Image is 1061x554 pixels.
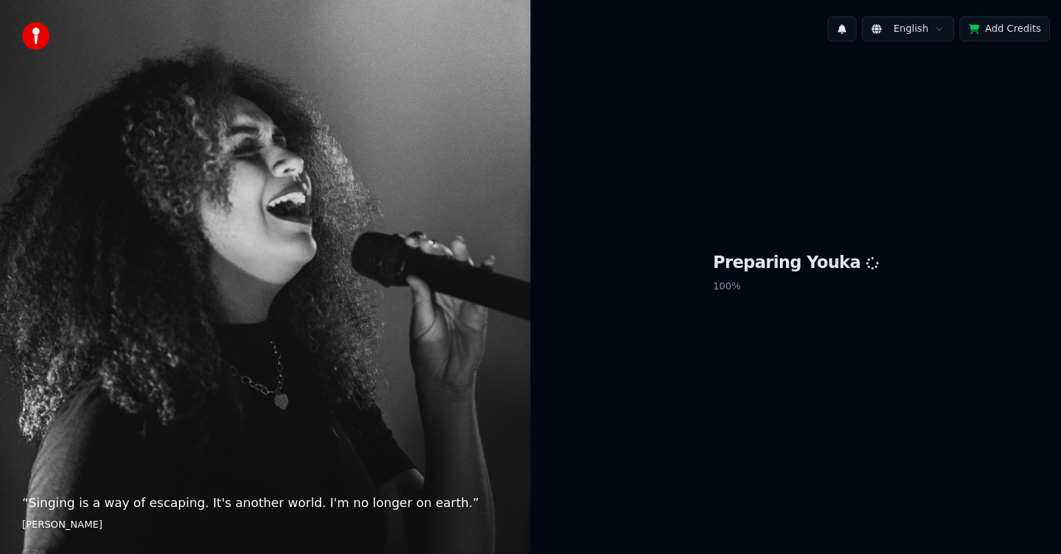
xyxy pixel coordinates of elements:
button: Add Credits [959,17,1050,41]
img: youka [22,22,50,50]
footer: [PERSON_NAME] [22,518,508,532]
p: 100 % [713,274,879,299]
p: “ Singing is a way of escaping. It's another world. I'm no longer on earth. ” [22,493,508,513]
h1: Preparing Youka [713,252,879,274]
